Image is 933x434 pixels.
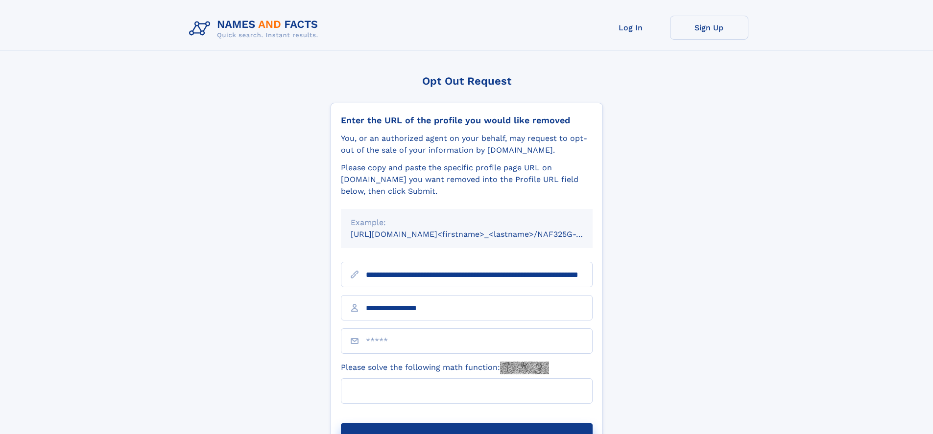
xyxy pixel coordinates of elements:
[341,133,593,156] div: You, or an authorized agent on your behalf, may request to opt-out of the sale of your informatio...
[341,162,593,197] div: Please copy and paste the specific profile page URL on [DOMAIN_NAME] you want removed into the Pr...
[351,229,611,239] small: [URL][DOMAIN_NAME]<firstname>_<lastname>/NAF325G-xxxxxxxx
[185,16,326,42] img: Logo Names and Facts
[592,16,670,40] a: Log In
[341,362,549,374] label: Please solve the following math function:
[341,115,593,126] div: Enter the URL of the profile you would like removed
[351,217,583,228] div: Example:
[331,75,603,87] div: Opt Out Request
[670,16,748,40] a: Sign Up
